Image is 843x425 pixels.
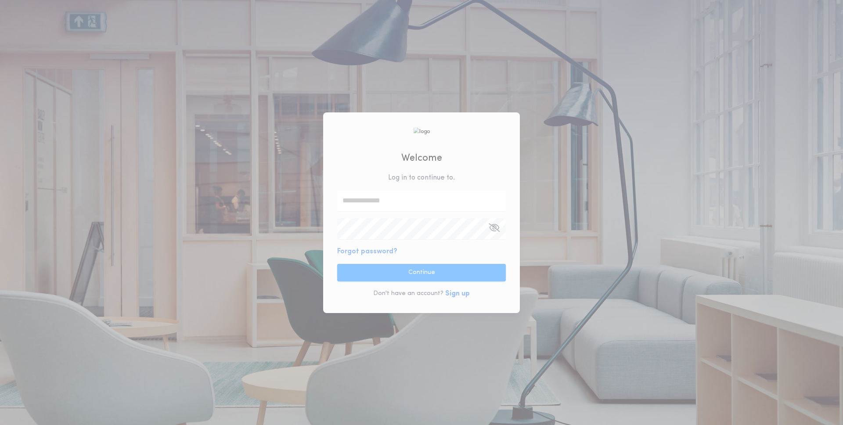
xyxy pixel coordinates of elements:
p: Don't have an account? [373,289,443,298]
h2: Welcome [401,151,442,166]
p: Log in to continue to . [388,173,455,183]
button: Sign up [445,288,470,299]
button: Forgot password? [337,246,397,257]
img: logo [413,127,430,136]
button: Continue [337,264,506,281]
